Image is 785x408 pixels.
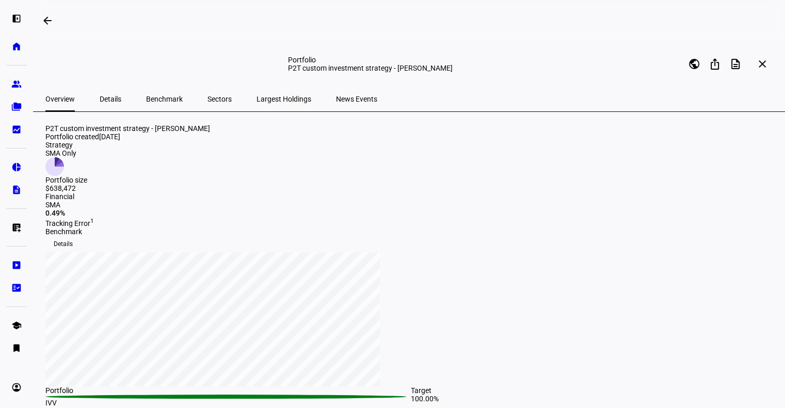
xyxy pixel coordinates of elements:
[729,58,742,70] mat-icon: description
[11,13,22,24] eth-mat-symbol: left_panel_open
[11,79,22,89] eth-mat-symbol: group
[6,74,27,94] a: group
[41,14,54,27] mat-icon: arrow_backwards
[99,133,120,141] span: [DATE]
[100,95,121,103] span: Details
[11,41,22,52] eth-mat-symbol: home
[11,283,22,293] eth-mat-symbol: fact_check
[11,185,22,195] eth-mat-symbol: description
[288,64,530,72] div: P2T custom investment strategy - [PERSON_NAME]
[6,157,27,177] a: pie_chart
[6,278,27,298] a: fact_check
[411,386,776,395] div: Target
[207,95,232,103] span: Sectors
[45,133,776,141] div: Portfolio created
[45,184,87,192] div: $638,472
[45,141,87,149] div: Strategy
[6,36,27,57] a: home
[146,95,183,103] span: Benchmark
[288,56,530,64] div: Portfolio
[45,95,75,103] span: Overview
[11,260,22,270] eth-mat-symbol: slideshow
[11,382,22,393] eth-mat-symbol: account_circle
[6,255,27,275] a: slideshow
[688,58,700,70] mat-icon: public
[45,399,411,407] div: IVV
[709,58,721,70] mat-icon: ios_share
[90,217,94,224] sup: 1
[45,124,776,133] div: P2T custom investment strategy - [PERSON_NAME]
[45,201,776,209] div: SMA
[45,252,380,386] div: chart, 1 series
[45,227,776,236] div: Benchmark
[45,176,87,184] div: Portfolio size
[11,124,22,135] eth-mat-symbol: bid_landscape
[257,95,311,103] span: Largest Holdings
[336,95,377,103] span: News Events
[411,395,776,407] div: 100.00%
[45,219,94,227] span: Tracking Error
[54,236,73,252] span: Details
[756,58,768,70] mat-icon: close
[6,119,27,140] a: bid_landscape
[11,343,22,353] eth-mat-symbol: bookmark
[11,162,22,172] eth-mat-symbol: pie_chart
[45,386,411,395] div: Portfolio
[6,96,27,117] a: folder_copy
[6,179,27,200] a: description
[45,236,81,252] button: Details
[11,102,22,112] eth-mat-symbol: folder_copy
[11,222,22,233] eth-mat-symbol: list_alt_add
[11,320,22,331] eth-mat-symbol: school
[45,192,776,201] div: Financial
[45,209,776,217] div: 0.49%
[45,149,87,157] div: SMA Only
